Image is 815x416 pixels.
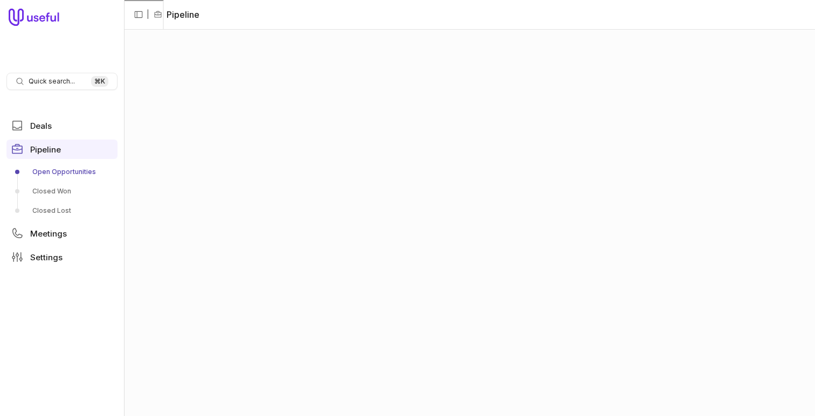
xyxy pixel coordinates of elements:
a: Closed Won [6,183,118,200]
a: Meetings [6,224,118,243]
span: Settings [30,253,63,261]
kbd: ⌘ K [91,76,108,87]
button: Collapse sidebar [130,6,147,23]
li: Pipeline [154,8,199,21]
span: Meetings [30,230,67,238]
span: Pipeline [30,145,61,154]
a: Open Opportunities [6,163,118,181]
a: Deals [6,116,118,135]
span: | [147,8,149,21]
a: Settings [6,247,118,267]
span: Quick search... [29,77,75,86]
a: Closed Lost [6,202,118,219]
a: Pipeline [6,140,118,159]
div: Pipeline submenu [6,163,118,219]
span: Deals [30,122,52,130]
